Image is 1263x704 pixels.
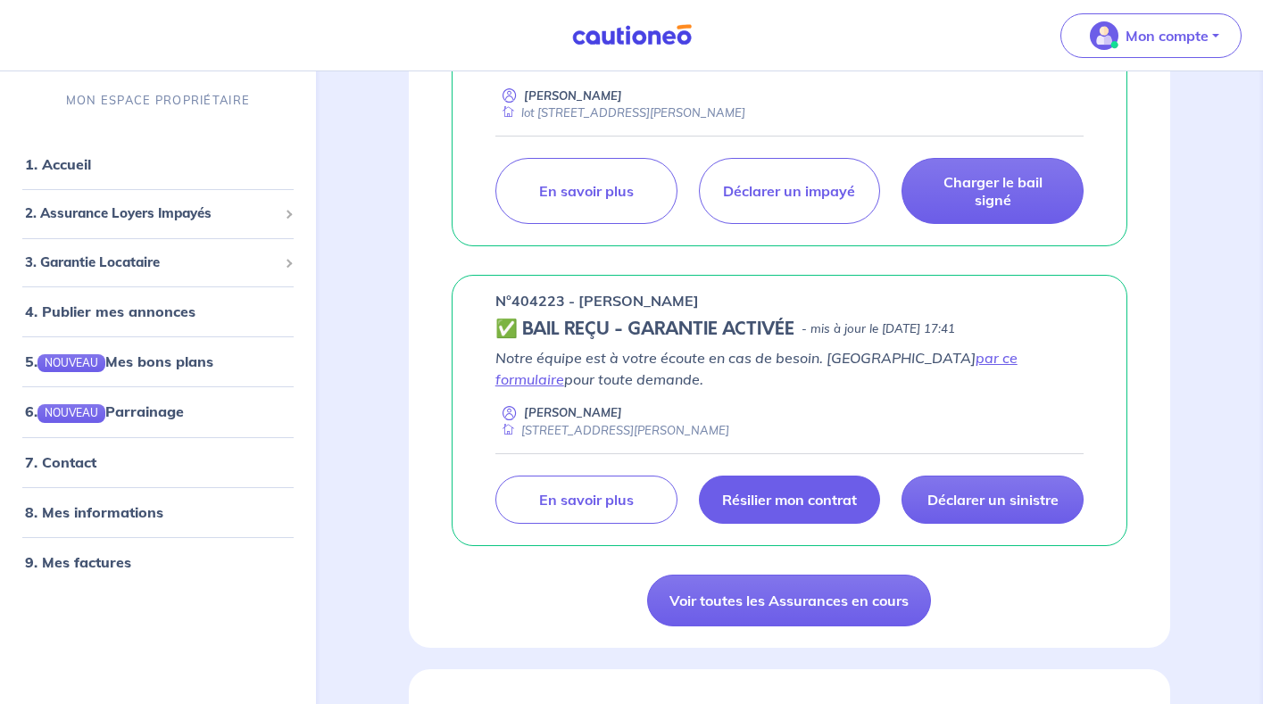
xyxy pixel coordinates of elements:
a: 7. Contact [25,452,96,470]
a: 4. Publier mes annonces [25,302,195,320]
div: 2. Assurance Loyers Impayés [7,196,309,231]
a: En savoir plus [495,476,677,524]
div: 1. Accueil [7,146,309,182]
p: En savoir plus [539,491,634,509]
div: 3. Garantie Locataire [7,245,309,280]
a: 8. Mes informations [25,502,163,520]
p: - mis à jour le [DATE] 17:41 [802,320,955,338]
div: 8. Mes informations [7,493,309,529]
a: En savoir plus [495,158,677,224]
p: MON ESPACE PROPRIÉTAIRE [66,92,250,109]
p: Résilier mon contrat [722,491,857,509]
p: Déclarer un sinistre [927,491,1059,509]
div: 6.NOUVEAUParrainage [7,393,309,429]
p: n°404223 - [PERSON_NAME] [495,290,699,311]
a: Résilier mon contrat [699,476,881,524]
div: 5.NOUVEAUMes bons plans [7,344,309,379]
p: [PERSON_NAME] [524,87,622,104]
img: Cautioneo [565,24,699,46]
p: [PERSON_NAME] [524,404,622,421]
a: Voir toutes les Assurances en cours [647,575,931,626]
a: Déclarer un impayé [699,158,881,224]
span: 2. Assurance Loyers Impayés [25,203,278,224]
p: En savoir plus [539,182,634,200]
a: 6.NOUVEAUParrainage [25,402,184,420]
p: Charger le bail signé [924,173,1061,209]
span: 3. Garantie Locataire [25,253,278,273]
a: 5.NOUVEAUMes bons plans [25,352,213,370]
p: Notre équipe est à votre écoute en cas de besoin. [GEOGRAPHIC_DATA] pour toute demande. [495,347,1084,390]
a: Déclarer un sinistre [902,476,1084,524]
button: illu_account_valid_menu.svgMon compte [1060,13,1242,58]
p: Mon compte [1126,25,1209,46]
div: lot [STREET_ADDRESS][PERSON_NAME] [495,104,745,121]
a: 9. Mes factures [25,552,131,570]
img: illu_account_valid_menu.svg [1090,21,1118,50]
div: 4. Publier mes annonces [7,294,309,329]
p: Déclarer un impayé [723,182,855,200]
a: Charger le bail signé [902,158,1084,224]
div: [STREET_ADDRESS][PERSON_NAME] [495,422,729,439]
div: 9. Mes factures [7,543,309,579]
div: state: CONTRACT-VALIDATED, Context: ,MAYBE-CERTIFICATE,,LESSOR-DOCUMENTS,IS-ODEALIM [495,319,1084,340]
div: 7. Contact [7,443,309,479]
a: 1. Accueil [25,155,91,173]
h5: ✅ BAIL REÇU - GARANTIE ACTIVÉE [495,319,794,340]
